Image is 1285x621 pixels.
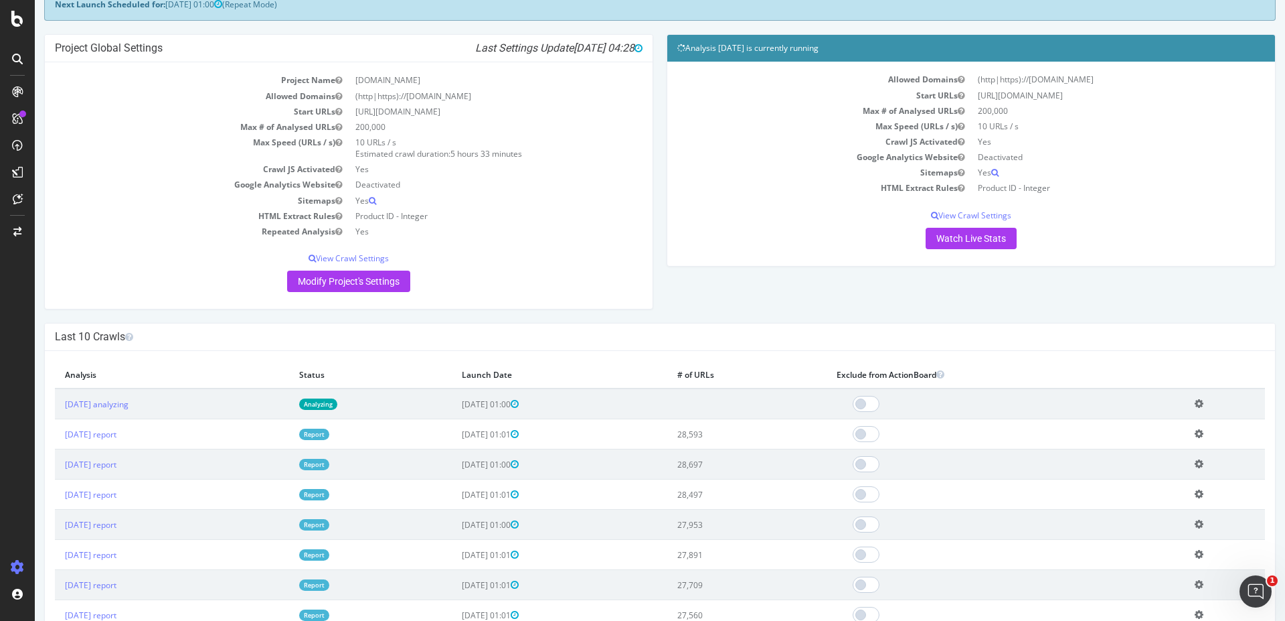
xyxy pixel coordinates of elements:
span: [DATE] 01:00 [427,459,484,470]
a: Report [264,489,294,500]
td: Max # of Analysed URLs [20,119,314,135]
span: 5 hours 33 minutes [416,148,487,159]
a: [DATE] report [30,549,82,561]
td: HTML Extract Rules [20,208,314,224]
span: [DATE] 01:01 [427,579,484,591]
i: Last Settings Update [440,42,608,55]
td: Max Speed (URLs / s) [20,135,314,161]
td: Product ID - Integer [936,180,1230,196]
td: [URL][DOMAIN_NAME] [936,88,1230,103]
a: [DATE] report [30,579,82,591]
td: Yes [314,224,608,239]
a: Modify Project's Settings [252,271,375,292]
td: Google Analytics Website [642,149,936,165]
td: [URL][DOMAIN_NAME] [314,104,608,119]
a: Analyzing [264,399,303,410]
th: Exclude from ActionBoard [792,361,1150,389]
a: Report [264,459,294,470]
td: Google Analytics Website [20,177,314,192]
td: Deactivated [936,149,1230,165]
td: 200,000 [314,119,608,135]
td: 200,000 [936,103,1230,119]
a: Report [264,549,294,561]
td: Start URLs [642,88,936,103]
span: [DATE] 01:00 [427,519,484,531]
a: [DATE] report [30,610,82,621]
td: Sitemaps [20,193,314,208]
td: 28,497 [632,480,792,510]
a: Watch Live Stats [891,228,982,249]
td: Yes [936,134,1230,149]
td: Allowed Domains [20,88,314,104]
a: Report [264,579,294,591]
h4: Analysis [DATE] is currently running [642,42,1230,55]
td: Product ID - Integer [314,208,608,224]
td: 28,697 [632,450,792,480]
td: Sitemaps [642,165,936,180]
span: [DATE] 01:01 [427,610,484,621]
h4: Last 10 Crawls [20,330,1230,344]
td: Deactivated [314,177,608,192]
a: [DATE] report [30,459,82,470]
td: (http|https)://[DOMAIN_NAME] [314,88,608,104]
td: Yes [314,193,608,208]
a: Report [264,429,294,440]
th: Analysis [20,361,254,389]
span: [DATE] 01:01 [427,489,484,500]
td: Crawl JS Activated [642,134,936,149]
span: [DATE] 01:01 [427,549,484,561]
span: [DATE] 01:01 [427,429,484,440]
td: 27,709 [632,570,792,600]
a: [DATE] report [30,429,82,440]
td: Yes [314,161,608,177]
td: [DOMAIN_NAME] [314,72,608,88]
td: Allowed Domains [642,72,936,87]
td: Project Name [20,72,314,88]
td: Crawl JS Activated [20,161,314,177]
td: HTML Extract Rules [642,180,936,196]
span: [DATE] 04:28 [539,42,608,54]
a: Report [264,610,294,621]
span: 1 [1267,575,1278,586]
h4: Project Global Settings [20,42,608,55]
td: 10 URLs / s Estimated crawl duration: [314,135,608,161]
a: Report [264,519,294,531]
td: Start URLs [20,104,314,119]
p: View Crawl Settings [20,253,608,264]
td: 27,891 [632,540,792,570]
p: View Crawl Settings [642,210,1230,221]
td: 28,593 [632,419,792,450]
a: [DATE] report [30,489,82,500]
th: Status [254,361,417,389]
td: 27,953 [632,510,792,540]
a: [DATE] report [30,519,82,531]
td: Yes [936,165,1230,180]
th: Launch Date [417,361,632,389]
span: [DATE] 01:00 [427,399,484,410]
td: Max # of Analysed URLs [642,103,936,119]
td: (http|https)://[DOMAIN_NAME] [936,72,1230,87]
iframe: Intercom live chat [1239,575,1272,608]
th: # of URLs [632,361,792,389]
a: [DATE] analyzing [30,399,94,410]
td: Repeated Analysis [20,224,314,239]
td: Max Speed (URLs / s) [642,119,936,134]
td: 10 URLs / s [936,119,1230,134]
